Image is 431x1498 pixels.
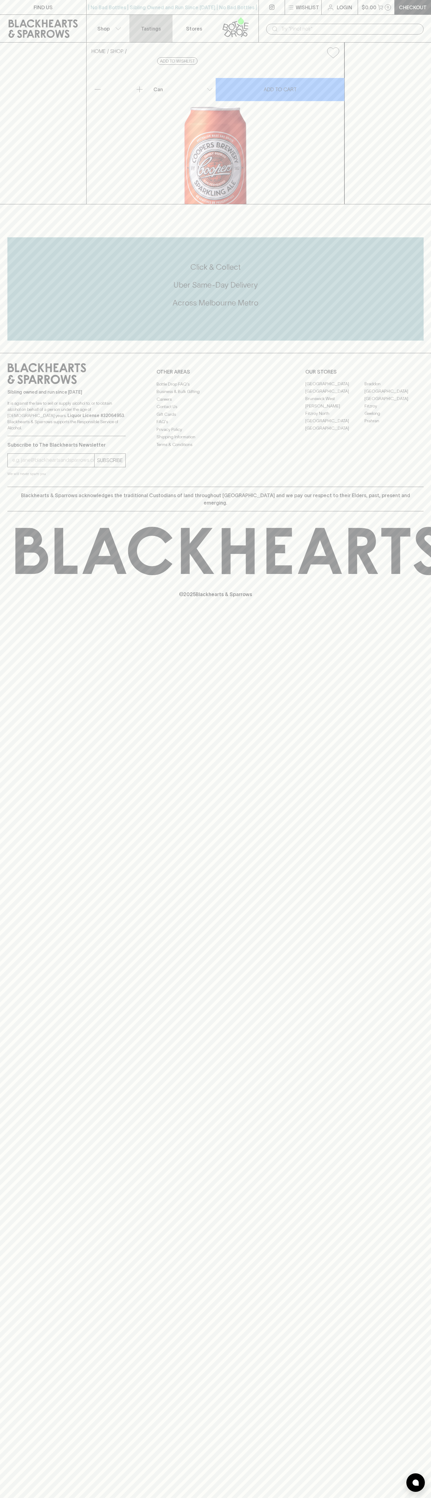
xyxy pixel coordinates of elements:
h5: Uber Same-Day Delivery [7,280,424,290]
p: Sibling owned and run since [DATE] [7,389,126,395]
p: $0.00 [362,4,376,11]
a: Stores [173,15,216,42]
img: bubble-icon [413,1480,419,1486]
a: [GEOGRAPHIC_DATA] [364,388,424,395]
a: Shipping Information [157,433,275,441]
button: SUBSCRIBE [95,454,125,467]
p: ADD TO CART [264,86,297,93]
img: 16917.png [87,63,344,204]
a: Privacy Policy [157,426,275,433]
a: SHOP [110,48,124,54]
a: Brunswick West [305,395,364,403]
strong: Liquor License #32064953 [67,413,124,418]
button: ADD TO CART [216,78,344,101]
a: [GEOGRAPHIC_DATA] [305,417,364,425]
a: Gift Cards [157,411,275,418]
a: Terms & Conditions [157,441,275,448]
p: We will never spam you [7,471,126,477]
div: Can [151,83,215,96]
p: Can [153,86,163,93]
button: Add to wishlist [325,45,342,61]
a: [GEOGRAPHIC_DATA] [364,395,424,403]
input: Try "Pinot noir" [281,24,419,34]
p: Checkout [399,4,427,11]
a: Fitzroy North [305,410,364,417]
p: It is against the law to sell or supply alcohol to, or to obtain alcohol on behalf of a person un... [7,400,126,431]
h5: Across Melbourne Metro [7,298,424,308]
a: Business & Bulk Gifting [157,388,275,395]
a: HOME [91,48,106,54]
a: [PERSON_NAME] [305,403,364,410]
button: Shop [87,15,130,42]
p: Shop [97,25,110,32]
a: FAQ's [157,418,275,426]
a: Braddon [364,380,424,388]
a: Prahran [364,417,424,425]
h5: Click & Collect [7,262,424,272]
a: Tastings [129,15,173,42]
a: Fitzroy [364,403,424,410]
a: Contact Us [157,403,275,411]
p: Blackhearts & Sparrows acknowledges the traditional Custodians of land throughout [GEOGRAPHIC_DAT... [12,492,419,506]
p: OTHER AREAS [157,368,275,375]
a: [GEOGRAPHIC_DATA] [305,425,364,432]
div: Call to action block [7,237,424,341]
a: [GEOGRAPHIC_DATA] [305,388,364,395]
p: Login [337,4,352,11]
p: FIND US [34,4,53,11]
p: OUR STORES [305,368,424,375]
button: Add to wishlist [157,57,197,65]
p: SUBSCRIBE [97,456,123,464]
p: Tastings [141,25,161,32]
p: Wishlist [296,4,319,11]
p: Stores [186,25,202,32]
p: Subscribe to The Blackhearts Newsletter [7,441,126,448]
p: 0 [387,6,389,9]
a: [GEOGRAPHIC_DATA] [305,380,364,388]
a: Careers [157,395,275,403]
a: Bottle Drop FAQ's [157,380,275,388]
input: e.g. jane@blackheartsandsparrows.com.au [12,455,94,465]
a: Geelong [364,410,424,417]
